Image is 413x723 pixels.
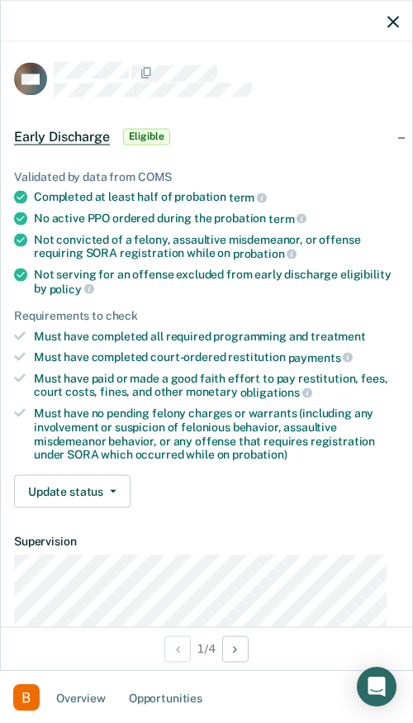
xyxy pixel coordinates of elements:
div: Open Intercom Messenger [357,667,396,706]
div: Early DischargeEligible [1,110,412,163]
button: Next Opportunity [222,635,249,662]
span: Eligible [123,128,170,145]
div: Must have completed all required programming and [34,330,399,344]
div: Completed at least half of probation [34,190,399,205]
div: Must have no pending felony charges or warrants (including any involvement or suspicion of feloni... [34,406,399,461]
span: term [268,212,306,225]
span: treatment [311,330,366,343]
div: Must have paid or made a good faith effort to pay restitution, fees, court costs, fines, and othe... [34,371,399,399]
div: Not serving for an offense excluded from early discharge eligibility by [34,267,399,295]
div: 1 / 4 [1,626,412,670]
div: Validated by data from COMS [14,169,399,183]
div: Requirements to check [14,309,399,323]
span: term [229,191,267,204]
span: obligations [240,386,312,399]
div: Must have completed court-ordered restitution [34,350,399,364]
span: payments [288,350,354,364]
div: Not convicted of a felony, assaultive misdemeanor, or offense requiring SORA registration while on [34,232,399,260]
button: Update status [14,475,131,508]
span: policy [50,282,94,295]
button: Previous Opportunity [164,635,191,662]
span: Early Discharge [14,128,110,145]
div: No active PPO ordered during the probation [34,211,399,226]
span: probation) [232,448,287,461]
dt: Supervision [14,535,399,549]
span: probation [233,247,297,260]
